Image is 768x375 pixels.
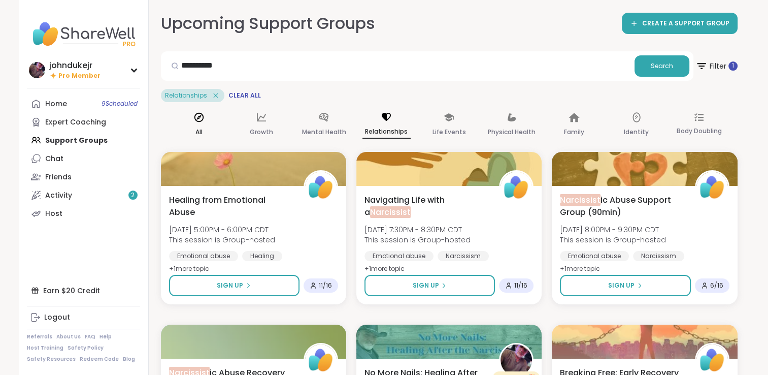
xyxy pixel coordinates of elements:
img: johndukejr [29,62,45,78]
span: 11 / 16 [319,282,332,290]
span: Pro Member [58,72,101,80]
div: Narcissism [633,251,684,261]
a: Safety Resources [27,356,76,363]
a: FAQ [85,333,95,340]
p: Relationships [362,126,411,139]
span: [DATE] 8:00PM - 9:30PM CDT [560,225,666,235]
span: Healing from Emotional Abuse [169,194,292,218]
span: Navigating Life with a [364,194,488,218]
a: Activity2 [27,186,140,204]
span: 2 [131,191,135,200]
img: ShareWell [305,172,337,203]
span: Sign Up [217,281,243,290]
div: Expert Coaching [45,117,106,128]
p: All [195,126,203,138]
a: About Us [56,333,81,340]
p: Body Doubling [676,125,721,137]
p: Identity [624,126,649,138]
div: Emotional abuse [169,251,238,261]
a: Help [99,333,112,340]
span: Search [651,61,673,71]
a: Referrals [27,333,52,340]
div: Logout [44,312,70,323]
a: Logout [27,308,140,327]
button: Filter 1 [695,51,738,81]
button: Sign Up [364,275,495,296]
a: Blog [123,356,135,363]
span: [DATE] 7:30PM - 8:30PM CDT [364,225,471,235]
div: Emotional abuse [364,251,433,261]
div: Home [45,99,67,109]
span: Clear All [228,91,261,100]
div: Chat [45,154,63,164]
a: Home9Scheduled [27,95,140,113]
span: 9 Scheduled [102,100,138,108]
span: [DATE] 5:00PM - 6:00PM CDT [169,225,275,235]
p: Growth [250,126,273,138]
div: Host [45,209,62,219]
img: ShareWell [500,172,532,203]
span: 6 / 16 [710,282,723,290]
span: Relationships [165,91,207,100]
span: ic Abuse Support Group (90min) [560,194,683,218]
button: Sign Up [169,275,299,296]
p: Mental Health [302,126,346,138]
div: johndukejr [49,60,101,71]
button: Sign Up [560,275,690,296]
div: Friends [45,172,72,182]
button: Search [635,55,689,77]
a: Safety Policy [68,345,104,352]
a: Expert Coaching [27,113,140,131]
a: Redeem Code [80,356,119,363]
span: Sign Up [608,281,635,290]
h2: Upcoming Support Groups [161,12,375,35]
a: Chat [27,149,140,168]
div: Healing [242,251,282,261]
img: ShareWell [696,172,728,203]
span: Sign Up [412,281,439,290]
span: This session is Group-hosted [169,235,275,245]
a: Friends [27,168,140,186]
div: Activity [45,191,72,201]
span: 1 [732,61,734,70]
div: Emotional abuse [560,251,629,261]
p: Life Events [432,126,465,138]
img: ShareWell Nav Logo [27,16,140,52]
span: This session is Group-hosted [364,235,471,245]
span: Filter [695,54,738,78]
span: Narcissist [370,206,411,218]
p: Family [564,126,584,138]
div: Narcissism [438,251,489,261]
p: Physical Health [488,126,536,138]
a: Host Training [27,345,63,352]
span: CREATE A SUPPORT GROUP [642,19,729,28]
div: Earn $20 Credit [27,282,140,300]
a: Host [27,204,140,223]
span: This session is Group-hosted [560,235,666,245]
span: Narcissist [560,194,600,206]
span: 11 / 16 [514,282,527,290]
a: CREATE A SUPPORT GROUP [622,13,738,34]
